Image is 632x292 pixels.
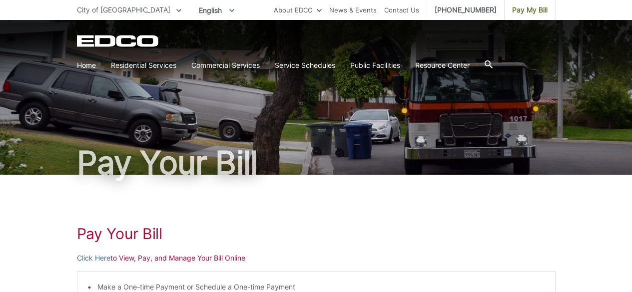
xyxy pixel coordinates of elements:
span: English [191,2,242,18]
h1: Pay Your Bill [77,225,556,243]
a: Public Facilities [350,60,400,71]
p: to View, Pay, and Manage Your Bill Online [77,253,556,264]
a: Contact Us [384,4,419,15]
span: Pay My Bill [512,4,548,15]
a: Residential Services [111,60,176,71]
h1: Pay Your Bill [77,147,556,179]
a: Commercial Services [191,60,260,71]
span: City of [GEOGRAPHIC_DATA] [77,5,170,14]
a: About EDCO [274,4,322,15]
a: Home [77,60,96,71]
a: Service Schedules [275,60,335,71]
a: Click Here [77,253,110,264]
a: News & Events [329,4,377,15]
a: Resource Center [415,60,470,71]
a: EDCD logo. Return to the homepage. [77,35,160,47]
